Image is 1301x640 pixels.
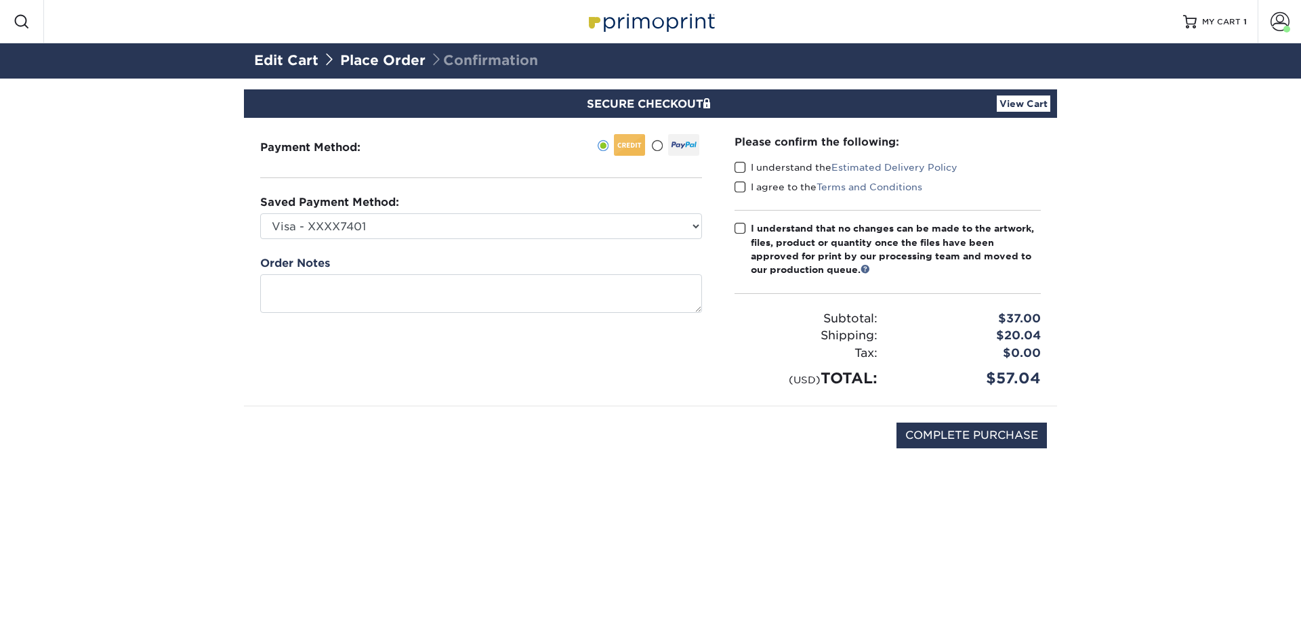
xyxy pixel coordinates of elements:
[724,345,888,362] div: Tax:
[260,255,330,272] label: Order Notes
[1202,16,1241,28] span: MY CART
[735,161,957,174] label: I understand the
[735,180,922,194] label: I agree to the
[260,141,394,154] h3: Payment Method:
[587,98,714,110] span: SECURE CHECKOUT
[430,52,538,68] span: Confirmation
[888,327,1051,345] div: $20.04
[724,310,888,328] div: Subtotal:
[817,182,922,192] a: Terms and Conditions
[831,162,957,173] a: Estimated Delivery Policy
[1243,17,1247,26] span: 1
[751,221,1041,277] div: I understand that no changes can be made to the artwork, files, product or quantity once the file...
[254,52,318,68] a: Edit Cart
[340,52,426,68] a: Place Order
[260,194,399,211] label: Saved Payment Method:
[896,423,1047,448] input: COMPLETE PURCHASE
[735,134,1041,150] div: Please confirm the following:
[888,345,1051,362] div: $0.00
[724,327,888,345] div: Shipping:
[888,367,1051,389] div: $57.04
[583,7,718,36] img: Primoprint
[997,95,1050,112] a: View Cart
[724,367,888,389] div: TOTAL:
[888,310,1051,328] div: $37.00
[789,374,821,385] small: (USD)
